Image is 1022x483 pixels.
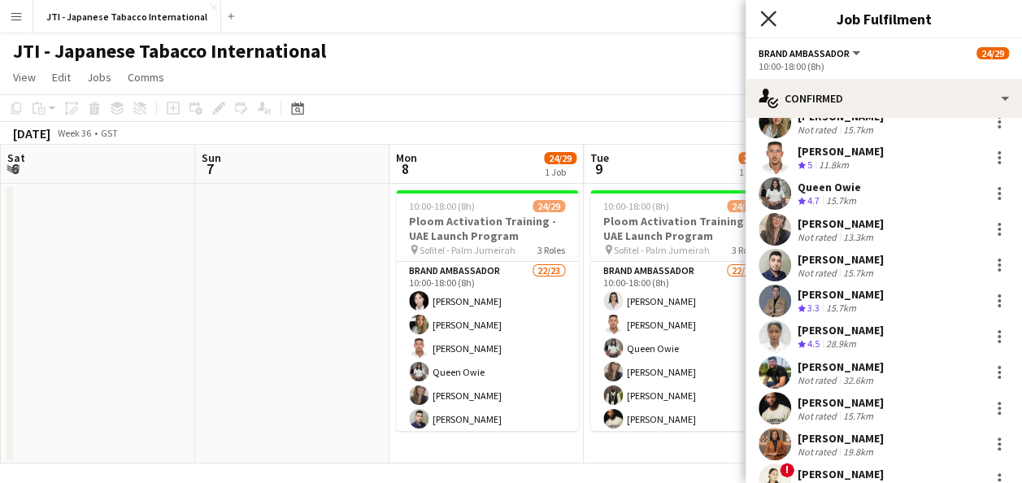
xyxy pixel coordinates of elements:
app-job-card: 10:00-18:00 (8h)24/29Ploom Activation Training - UAE Launch Program Sofitel - Palm Jumeirah3 Role... [396,190,578,431]
span: Sofitel - Palm Jumeirah [614,244,710,256]
div: [PERSON_NAME] [798,144,884,159]
span: 4.5 [807,337,820,350]
button: Brand Ambassador [759,47,863,59]
span: Week 36 [54,127,94,139]
span: Comms [128,70,164,85]
span: 6 [5,159,25,178]
h3: Ploom Activation Training - UAE Launch Program [396,214,578,243]
span: Sofitel - Palm Jumeirah [420,244,515,256]
span: 3 Roles [537,244,565,256]
div: [PERSON_NAME] [798,216,884,231]
div: Not rated [798,446,840,458]
span: 24/29 [738,152,771,164]
h1: JTI - Japanese Tabacco International [13,39,326,63]
div: Not rated [798,231,840,243]
div: 15.7km [840,124,876,136]
div: Not rated [798,124,840,136]
div: 19.8km [840,446,876,458]
div: 15.7km [823,194,859,208]
span: 8 [394,159,417,178]
div: 15.7km [840,410,876,422]
div: 15.7km [840,267,876,279]
div: [PERSON_NAME] [798,287,884,302]
div: 15.7km [823,302,859,315]
div: Not rated [798,410,840,422]
div: 10:00-18:00 (8h) [759,60,1009,72]
span: 7 [199,159,221,178]
span: 5 [807,159,812,171]
a: Jobs [80,67,118,88]
div: [PERSON_NAME] [798,395,884,410]
span: 24/29 [976,47,1009,59]
div: 32.6km [840,374,876,386]
h3: Ploom Activation Training - UAE Launch Program [590,214,772,243]
span: 10:00-18:00 (8h) [603,200,669,212]
div: 28.9km [823,337,859,351]
div: Not rated [798,267,840,279]
span: Jobs [87,70,111,85]
div: [PERSON_NAME] [798,467,884,481]
div: GST [101,127,118,139]
span: View [13,70,36,85]
div: [PERSON_NAME] [798,323,884,337]
span: Sun [202,150,221,165]
div: Queen Owie [798,180,861,194]
span: 3.3 [807,302,820,314]
span: 10:00-18:00 (8h) [409,200,475,212]
span: 24/29 [533,200,565,212]
button: JTI - Japanese Tabacco International [33,1,221,33]
span: 24/29 [544,152,576,164]
span: 4.7 [807,194,820,207]
div: 13.3km [840,231,876,243]
div: 1 Job [739,166,770,178]
a: View [7,67,42,88]
h3: Job Fulfilment [746,8,1022,29]
span: 9 [588,159,609,178]
div: [DATE] [13,125,50,141]
div: Not rated [798,374,840,386]
div: 11.8km [815,159,852,172]
div: [PERSON_NAME] [798,252,884,267]
span: Tue [590,150,609,165]
a: Comms [121,67,171,88]
span: Brand Ambassador [759,47,850,59]
span: 3 Roles [732,244,759,256]
div: 1 Job [545,166,576,178]
span: Edit [52,70,71,85]
a: Edit [46,67,77,88]
span: Sat [7,150,25,165]
span: Mon [396,150,417,165]
span: ! [780,463,794,477]
div: [PERSON_NAME] [798,359,884,374]
div: [PERSON_NAME] [798,431,884,446]
span: 24/29 [727,200,759,212]
app-job-card: 10:00-18:00 (8h)24/29Ploom Activation Training - UAE Launch Program Sofitel - Palm Jumeirah3 Role... [590,190,772,431]
div: Confirmed [746,79,1022,118]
